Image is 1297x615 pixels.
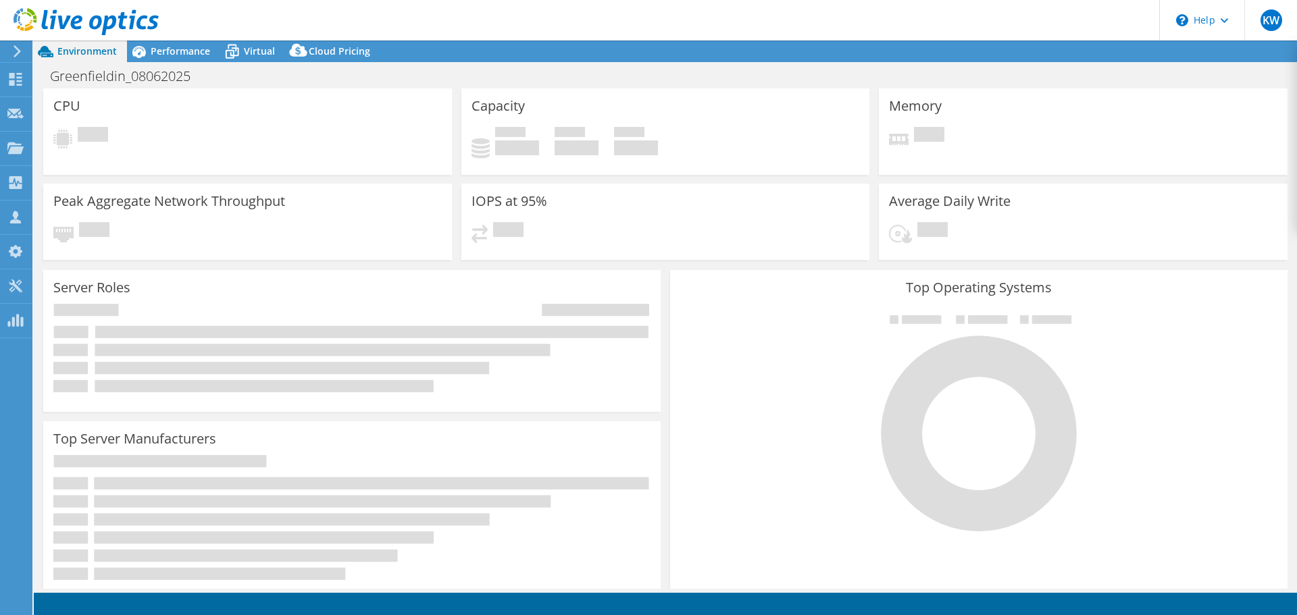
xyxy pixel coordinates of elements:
h3: Capacity [472,99,525,113]
span: Pending [79,222,109,240]
h4: 0 GiB [614,140,658,155]
h3: Memory [889,99,942,113]
span: Total [614,127,644,140]
span: Pending [914,127,944,145]
span: Virtual [244,45,275,57]
span: Environment [57,45,117,57]
span: KW [1261,9,1282,31]
h3: Top Operating Systems [680,280,1277,295]
svg: \n [1176,14,1188,26]
h3: Peak Aggregate Network Throughput [53,194,285,209]
span: Performance [151,45,210,57]
span: Used [495,127,526,140]
h3: IOPS at 95% [472,194,547,209]
h3: Server Roles [53,280,130,295]
h3: CPU [53,99,80,113]
span: Pending [78,127,108,145]
h3: Top Server Manufacturers [53,431,216,446]
h1: Greenfieldin_08062025 [44,69,211,84]
h4: 0 GiB [555,140,599,155]
span: Free [555,127,585,140]
h4: 0 GiB [495,140,539,155]
span: Pending [917,222,948,240]
span: Pending [493,222,524,240]
h3: Average Daily Write [889,194,1011,209]
span: Cloud Pricing [309,45,370,57]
